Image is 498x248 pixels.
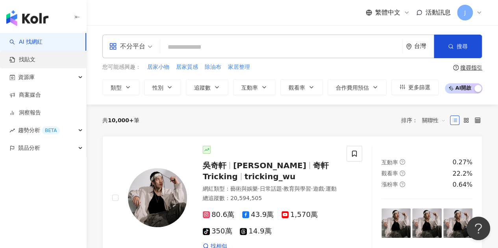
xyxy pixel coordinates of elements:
div: 0.27% [452,158,472,167]
span: J [464,8,466,17]
button: 性別 [144,79,181,95]
span: appstore [109,42,117,50]
div: 台灣 [414,43,434,50]
span: 日常話題 [259,186,281,192]
span: 教育與學習 [283,186,311,192]
span: 居家小物 [147,63,169,71]
img: logo [6,10,48,26]
span: 關聯性 [422,114,446,127]
div: 0.64% [452,180,472,189]
span: 運動 [326,186,337,192]
button: 追蹤數 [186,79,228,95]
span: 43.9萬 [242,211,274,219]
button: 互動率 [233,79,276,95]
span: · [281,186,283,192]
span: 漲粉率 [381,181,398,187]
button: 觀看率 [280,79,323,95]
a: 找貼文 [9,56,35,64]
span: question-circle [453,65,459,70]
span: question-circle [400,171,405,176]
span: 合作費用預估 [336,85,369,91]
button: 類型 [102,79,139,95]
span: · [311,186,313,192]
span: 吳奇軒 [203,161,226,170]
span: 除油布 [205,63,221,71]
span: 更多篩選 [408,84,430,90]
span: 資源庫 [18,68,35,86]
span: 類型 [111,85,122,91]
span: tricking_wu [244,172,296,181]
span: 家居整理 [228,63,250,71]
span: 繁體中文 [375,8,400,17]
span: 350萬 [203,227,232,235]
span: 趨勢分析 [18,121,60,139]
span: 觀看率 [289,85,305,91]
span: 80.6萬 [203,211,234,219]
div: BETA [42,127,60,134]
a: 洞察報告 [9,109,41,117]
span: [PERSON_NAME] [233,161,306,170]
span: 10,000+ [108,117,134,123]
span: 藝術與娛樂 [230,186,258,192]
span: question-circle [400,182,405,187]
div: 22.2% [452,169,472,178]
iframe: Help Scout Beacon - Open [467,217,490,240]
button: 除油布 [204,63,222,72]
div: 搜尋指引 [460,64,482,71]
span: 奇軒Tricking [203,161,329,181]
span: 追蹤數 [194,85,211,91]
span: 14.9萬 [240,227,271,235]
button: 家居整理 [228,63,250,72]
div: 不分平台 [109,40,145,53]
button: 更多篩選 [391,79,439,95]
span: 互動率 [381,159,398,165]
img: KOL Avatar [128,168,187,227]
span: 競品分析 [18,139,40,157]
div: 共 筆 [102,117,139,123]
span: 互動率 [241,85,258,91]
div: 網紅類型 ： [203,185,337,193]
img: post-image [443,208,472,237]
span: 1,570萬 [281,211,318,219]
span: 觀看率 [381,170,398,176]
span: question-circle [400,159,405,165]
span: environment [406,44,412,50]
span: 遊戲 [313,186,324,192]
a: searchAI 找網紅 [9,38,43,46]
span: 您可能感興趣： [102,63,141,71]
span: 搜尋 [457,43,468,50]
span: rise [9,128,15,133]
button: 居家質感 [176,63,198,72]
span: · [258,186,259,192]
button: 搜尋 [434,35,482,58]
button: 居家小物 [147,63,170,72]
span: 活動訊息 [426,9,451,16]
div: 總追蹤數 ： 20,594,505 [203,195,337,202]
div: 排序： [401,114,450,127]
button: 合作費用預估 [328,79,387,95]
img: post-image [381,208,411,237]
img: post-image [412,208,441,237]
span: · [324,186,325,192]
a: 商案媒合 [9,91,41,99]
span: 居家質感 [176,63,198,71]
span: 性別 [152,85,163,91]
